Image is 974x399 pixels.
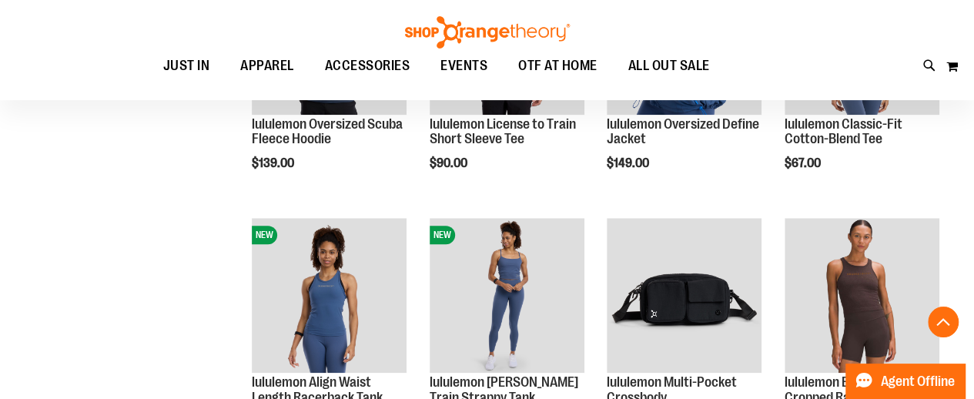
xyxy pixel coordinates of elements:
span: Agent Offline [881,374,955,389]
img: lululemon Align Waist Length Racerback Tank [252,218,407,373]
span: ACCESSORIES [325,49,410,83]
a: lululemon Oversized Define Jacket [607,116,759,147]
span: APPAREL [240,49,294,83]
button: Agent Offline [845,364,965,399]
span: NEW [430,226,455,244]
img: lululemon Wunder Train Strappy Tank [430,218,584,373]
span: OTF AT HOME [518,49,597,83]
span: $90.00 [430,156,470,170]
span: $67.00 [785,156,823,170]
a: lululemon Classic-Fit Cotton-Blend Tee [785,116,902,147]
span: NEW [252,226,277,244]
a: lululemon License to Train Short Sleeve Tee [430,116,576,147]
span: ALL OUT SALE [628,49,710,83]
img: lululemon Ebb to Street Cropped Racerback Tank [785,218,939,373]
img: Shop Orangetheory [403,16,572,49]
span: $139.00 [252,156,296,170]
span: $149.00 [607,156,651,170]
a: lululemon Multi-Pocket Crossbody [607,218,761,375]
a: lululemon Align Waist Length Racerback TankNEW [252,218,407,375]
a: lululemon Oversized Scuba Fleece Hoodie [252,116,403,147]
a: lululemon Wunder Train Strappy TankNEW [430,218,584,375]
a: lululemon Ebb to Street Cropped Racerback Tank [785,218,939,375]
img: lululemon Multi-Pocket Crossbody [607,218,761,373]
span: EVENTS [440,49,487,83]
span: JUST IN [163,49,210,83]
button: Back To Top [928,307,959,337]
